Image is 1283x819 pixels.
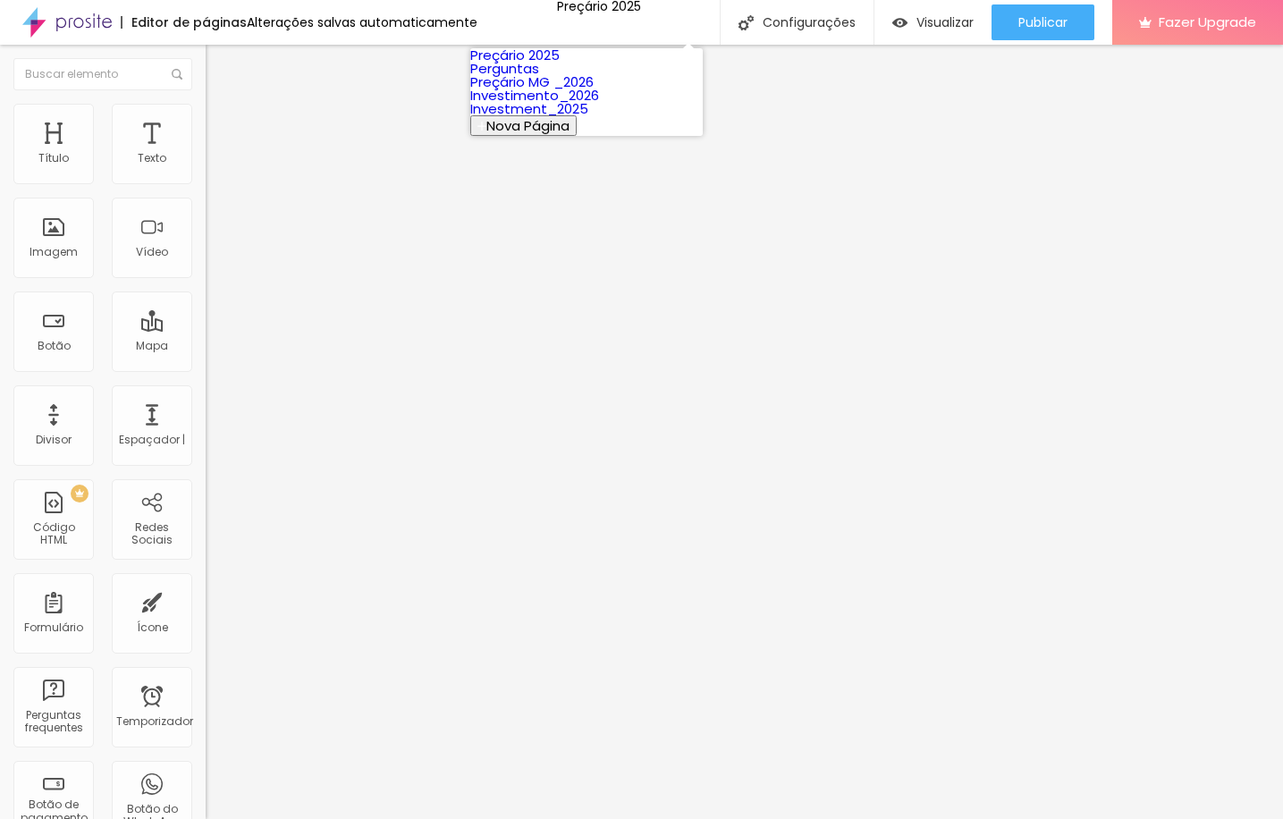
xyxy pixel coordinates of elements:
div: Título [38,152,69,165]
font: Configurações [763,16,856,29]
div: Vídeo [136,246,168,258]
a: Investimento_2026 [470,86,599,105]
div: Ícone [137,621,168,634]
div: Espaçador | [119,434,185,446]
span: Fazer Upgrade [1159,14,1256,30]
a: Preçário MG _2026 [470,72,594,91]
img: view-1.svg [892,15,907,30]
a: Investment_2025 [470,99,588,118]
div: Redes Sociais [116,521,187,547]
button: Visualizar [874,4,992,40]
div: Texto [138,152,166,165]
iframe: Editor [206,45,1283,819]
span: Nova Página [486,116,570,135]
div: Temporizador [116,715,187,728]
div: Imagem [30,246,78,258]
div: Mapa [136,340,168,352]
div: Editor de páginas [121,16,247,29]
span: Visualizar [916,15,974,30]
img: Ícone [739,15,754,30]
div: Código HTML [18,521,89,547]
button: Publicar [992,4,1094,40]
div: Divisor [36,434,72,446]
span: Publicar [1018,15,1068,30]
div: Botão [38,340,71,352]
button: Nova Página [470,115,577,136]
input: Buscar elemento [13,58,192,90]
div: Formulário [24,621,83,634]
a: Perguntas [470,59,539,78]
img: Ícone [172,69,182,80]
div: Alterações salvas automaticamente [247,16,477,29]
div: Perguntas frequentes [18,709,89,735]
a: Preçário 2025 [470,46,560,64]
